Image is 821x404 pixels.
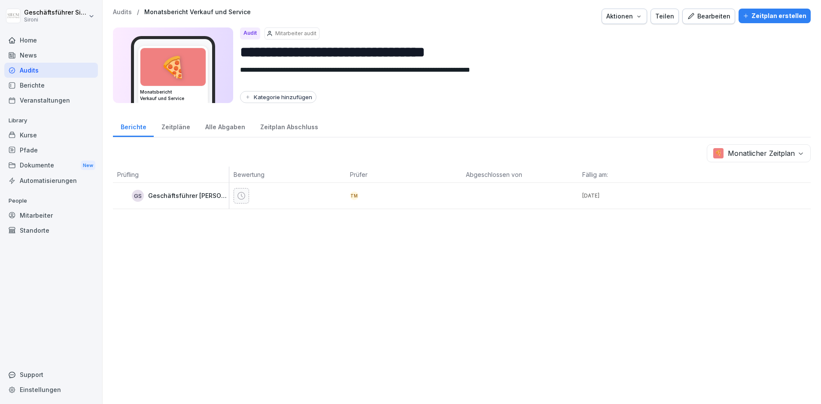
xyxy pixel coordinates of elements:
a: Berichte [4,78,98,93]
a: Pfade [4,143,98,158]
a: Einstellungen [4,382,98,397]
div: Bearbeiten [687,12,730,21]
a: Standorte [4,223,98,238]
div: Zeitplan erstellen [743,11,806,21]
p: Abgeschlossen von [466,170,574,179]
h3: Monatsbericht Verkauf und Service [140,89,206,102]
button: Aktionen [602,9,647,24]
a: Alle Abgaben [198,115,252,137]
a: DokumenteNew [4,158,98,173]
a: Berichte [113,115,154,137]
p: Prüfling [117,170,225,179]
p: / [137,9,139,16]
p: Sironi [24,17,87,23]
a: Audits [113,9,132,16]
div: Dokumente [4,158,98,173]
a: Automatisierungen [4,173,98,188]
div: Support [4,367,98,382]
button: Kategorie hinzufügen [240,91,316,103]
div: 🍕 [140,48,206,86]
div: TM [350,191,359,200]
div: Kategorie hinzufügen [244,94,312,100]
p: [DATE] [582,192,694,200]
div: GS [132,190,144,202]
th: Fällig am: [578,167,694,183]
div: Audit [240,27,260,39]
p: People [4,194,98,208]
button: Zeitplan erstellen [739,9,811,23]
a: Zeitpläne [154,115,198,137]
a: Audits [4,63,98,78]
div: Aktionen [606,12,642,21]
a: Zeitplan Abschluss [252,115,325,137]
th: Prüfer [346,167,462,183]
p: Geschäftsführer Sironi [24,9,87,16]
p: Geschäftsführer [PERSON_NAME] [148,192,227,200]
a: Mitarbeiter [4,208,98,223]
a: Veranstaltungen [4,93,98,108]
a: News [4,48,98,63]
p: Library [4,114,98,128]
p: Bewertung [234,170,341,179]
a: Kurse [4,128,98,143]
div: Teilen [655,12,674,21]
div: New [81,161,95,170]
button: Teilen [651,9,679,24]
p: Mitarbeiter audit [275,30,316,37]
a: Monatsbericht Verkauf und Service [144,9,251,16]
button: Bearbeiten [682,9,735,24]
a: Home [4,33,98,48]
